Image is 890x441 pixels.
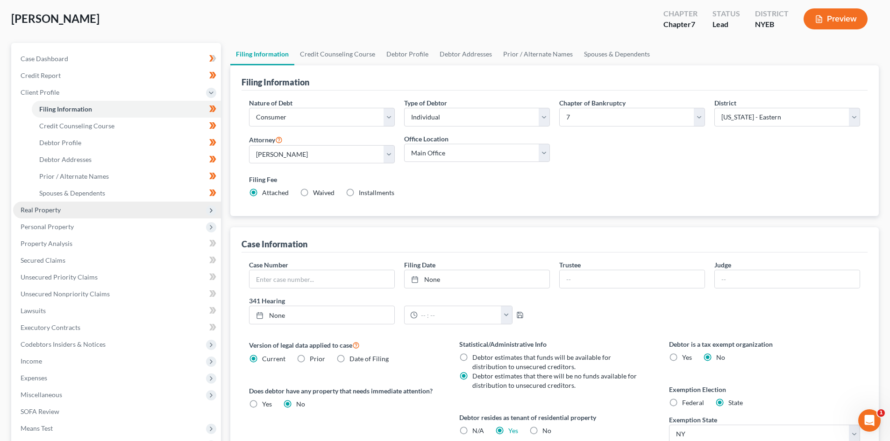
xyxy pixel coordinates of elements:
[21,273,98,281] span: Unsecured Priority Claims
[691,20,695,28] span: 7
[249,260,288,270] label: Case Number
[578,43,655,65] a: Spouses & Dependents
[669,339,860,349] label: Debtor is a tax exempt organization
[669,385,860,394] label: Exemption Election
[39,105,92,113] span: Filing Information
[508,427,518,434] a: Yes
[21,256,65,264] span: Secured Claims
[663,8,698,19] div: Chapter
[560,270,705,288] input: --
[714,260,731,270] label: Judge
[13,319,221,336] a: Executory Contracts
[682,353,692,361] span: Yes
[249,134,283,145] label: Attorney
[21,71,61,79] span: Credit Report
[559,260,581,270] label: Trustee
[559,98,626,108] label: Chapter of Bankruptcy
[381,43,434,65] a: Debtor Profile
[39,139,81,147] span: Debtor Profile
[21,357,42,365] span: Income
[404,134,449,144] label: Office Location
[669,415,717,425] label: Exemption State
[712,8,740,19] div: Status
[21,55,68,63] span: Case Dashboard
[498,43,578,65] a: Prior / Alternate Names
[359,189,394,196] span: Installments
[13,50,221,67] a: Case Dashboard
[755,8,789,19] div: District
[249,386,440,396] label: Does debtor have any property that needs immediate attention?
[13,252,221,269] a: Secured Claims
[262,355,285,363] span: Current
[230,43,294,65] a: Filing Information
[714,98,736,108] label: District
[459,413,650,422] label: Debtor resides as tenant of residential property
[459,339,650,349] label: Statistical/Administrative Info
[349,355,389,363] span: Date of Filing
[21,374,47,382] span: Expenses
[404,98,447,108] label: Type of Debtor
[21,206,61,214] span: Real Property
[32,101,221,118] a: Filing Information
[472,353,611,371] span: Debtor estimates that funds will be available for distribution to unsecured creditors.
[21,323,80,331] span: Executory Contracts
[13,269,221,286] a: Unsecured Priority Claims
[262,189,289,196] span: Attached
[32,185,221,202] a: Spouses & Dependents
[716,353,725,361] span: No
[13,286,221,302] a: Unsecured Nonpriority Claims
[21,88,59,96] span: Client Profile
[39,189,105,197] span: Spouses & Dependents
[32,168,221,185] a: Prior / Alternate Names
[712,19,740,30] div: Lead
[804,8,868,29] button: Preview
[434,43,498,65] a: Debtor Addresses
[296,400,305,408] span: No
[13,403,221,420] a: SOFA Review
[249,98,292,108] label: Nature of Debt
[404,260,435,270] label: Filing Date
[249,175,860,184] label: Filing Fee
[39,122,114,130] span: Credit Counseling Course
[13,67,221,84] a: Credit Report
[242,77,309,88] div: Filing Information
[294,43,381,65] a: Credit Counseling Course
[663,19,698,30] div: Chapter
[32,151,221,168] a: Debtor Addresses
[262,400,272,408] span: Yes
[310,355,325,363] span: Prior
[21,391,62,399] span: Miscellaneous
[32,118,221,134] a: Credit Counseling Course
[472,427,484,434] span: N/A
[32,134,221,151] a: Debtor Profile
[858,409,881,432] iframe: Intercom live chat
[418,306,501,324] input: -- : --
[39,172,109,180] span: Prior / Alternate Names
[249,339,440,350] label: Version of legal data applied to case
[21,223,74,231] span: Personal Property
[39,155,92,163] span: Debtor Addresses
[728,399,743,406] span: State
[405,270,549,288] a: None
[13,302,221,319] a: Lawsuits
[244,296,555,306] label: 341 Hearing
[877,409,885,417] span: 1
[21,424,53,432] span: Means Test
[242,238,307,250] div: Case Information
[542,427,551,434] span: No
[313,189,335,196] span: Waived
[472,372,637,389] span: Debtor estimates that there will be no funds available for distribution to unsecured creditors.
[755,19,789,30] div: NYEB
[715,270,860,288] input: --
[13,235,221,252] a: Property Analysis
[21,407,59,415] span: SOFA Review
[21,290,110,298] span: Unsecured Nonpriority Claims
[249,270,394,288] input: Enter case number...
[682,399,704,406] span: Federal
[21,307,46,315] span: Lawsuits
[21,239,72,247] span: Property Analysis
[11,12,100,25] span: [PERSON_NAME]
[249,306,394,324] a: None
[21,340,106,348] span: Codebtors Insiders & Notices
